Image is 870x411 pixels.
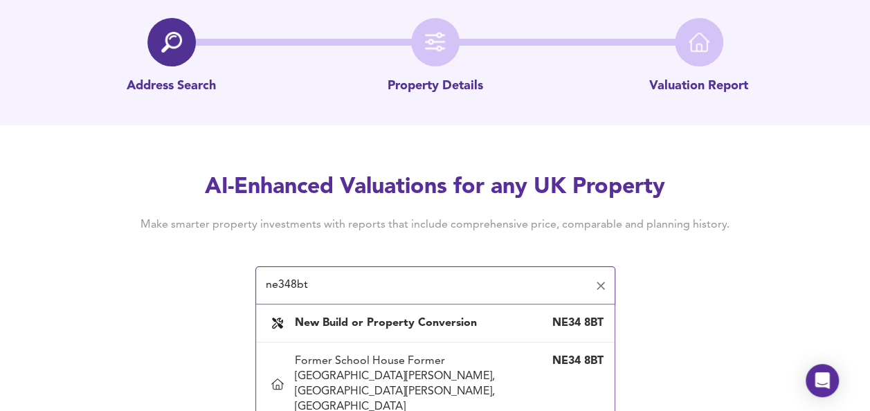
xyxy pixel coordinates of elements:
h2: AI-Enhanced Valuations for any UK Property [120,172,751,203]
p: Address Search [127,77,216,95]
p: Valuation Report [649,77,748,95]
h4: Make smarter property investments with reports that include comprehensive price, comparable and p... [120,217,751,232]
img: home-icon [689,32,709,53]
div: NE34 8BT [548,316,604,331]
b: New Build or Property Conversion [295,318,477,329]
div: NE34 8BT [548,354,604,369]
p: Property Details [388,77,483,95]
input: Enter a postcode to start... [262,273,588,299]
img: search-icon [161,32,182,53]
img: filter-icon [425,32,446,53]
div: Open Intercom Messenger [806,364,839,397]
button: Clear [591,276,610,295]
